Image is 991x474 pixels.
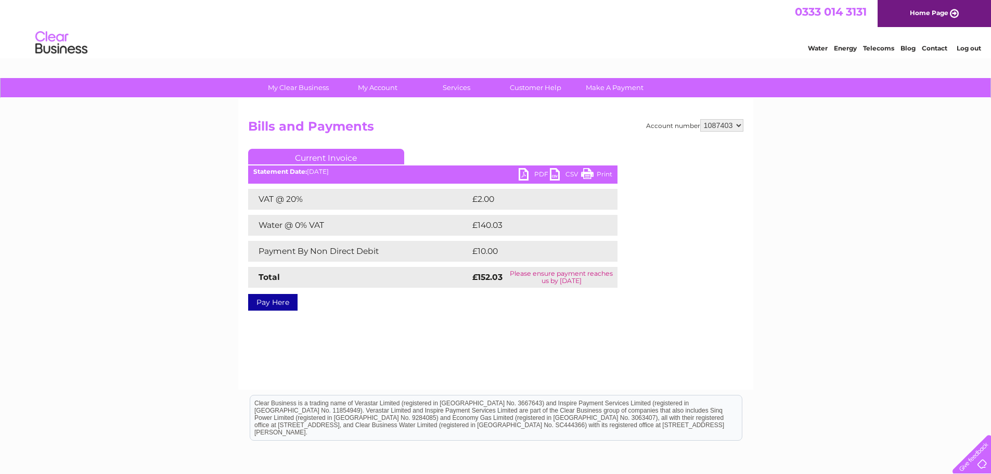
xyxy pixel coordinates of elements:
[493,78,578,97] a: Customer Help
[35,27,88,59] img: logo.png
[795,5,867,18] a: 0333 014 3131
[248,215,470,236] td: Water @ 0% VAT
[922,44,947,52] a: Contact
[334,78,420,97] a: My Account
[957,44,981,52] a: Log out
[808,44,828,52] a: Water
[863,44,894,52] a: Telecoms
[250,6,742,50] div: Clear Business is a trading name of Verastar Limited (registered in [GEOGRAPHIC_DATA] No. 3667643...
[900,44,916,52] a: Blog
[470,189,594,210] td: £2.00
[248,119,743,139] h2: Bills and Payments
[519,168,550,183] a: PDF
[472,272,503,282] strong: £152.03
[506,267,617,288] td: Please ensure payment reaches us by [DATE]
[248,168,617,175] div: [DATE]
[248,294,298,311] a: Pay Here
[414,78,499,97] a: Services
[550,168,581,183] a: CSV
[259,272,280,282] strong: Total
[572,78,658,97] a: Make A Payment
[253,168,307,175] b: Statement Date:
[248,149,404,164] a: Current Invoice
[248,241,470,262] td: Payment By Non Direct Debit
[255,78,341,97] a: My Clear Business
[834,44,857,52] a: Energy
[248,189,470,210] td: VAT @ 20%
[646,119,743,132] div: Account number
[470,241,596,262] td: £10.00
[581,168,612,183] a: Print
[470,215,599,236] td: £140.03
